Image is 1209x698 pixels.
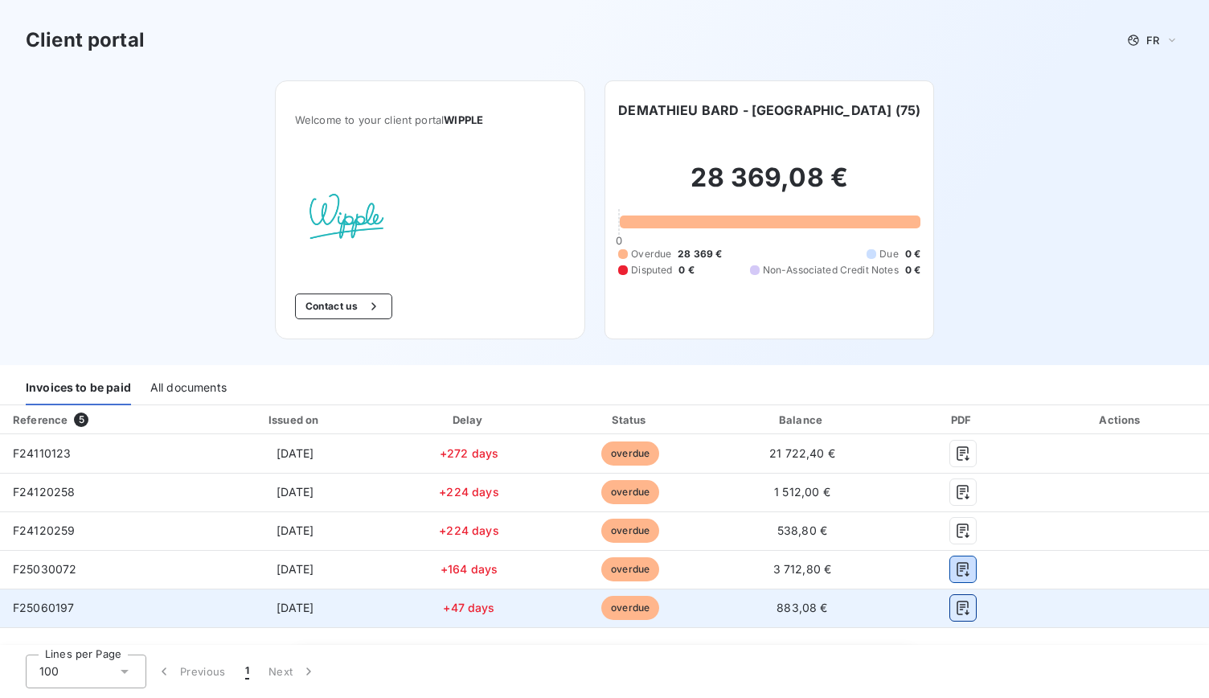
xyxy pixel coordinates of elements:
span: 883,08 € [777,601,827,614]
span: overdue [601,441,659,466]
span: F25030072 [13,562,76,576]
span: overdue [601,480,659,504]
div: All documents [150,372,227,405]
span: [DATE] [277,562,314,576]
span: Overdue [631,247,671,261]
div: Issued on [203,412,387,428]
span: Due [879,247,898,261]
div: PDF [895,412,1031,428]
span: 28 369 € [678,247,722,261]
span: [DATE] [277,601,314,614]
span: WIPPLE [444,113,483,126]
span: F24120258 [13,485,75,499]
div: Delay [393,412,544,428]
span: +47 days [443,601,494,614]
h3: Client portal [26,26,145,55]
span: FR [1146,34,1159,47]
span: 0 [616,234,622,247]
span: +224 days [439,485,498,499]
div: Balance [716,412,889,428]
span: overdue [601,557,659,581]
h2: 28 369,08 € [618,162,920,210]
span: +164 days [441,562,498,576]
span: +224 days [439,523,498,537]
span: F24120259 [13,523,75,537]
div: Invoices to be paid [26,372,131,405]
span: [DATE] [277,446,314,460]
span: 21 722,40 € [769,446,835,460]
h6: DEMATHIEU BARD - [GEOGRAPHIC_DATA] (75) [618,101,920,120]
span: 538,80 € [777,523,827,537]
span: 5 [74,413,88,427]
span: [DATE] [277,485,314,499]
span: Non-Associated Credit Notes [763,263,899,277]
span: Disputed [631,263,672,277]
span: overdue [601,519,659,543]
span: F25060197 [13,601,74,614]
span: 1 512,00 € [774,485,830,499]
button: Previous [146,655,236,688]
div: Reference [13,413,68,426]
span: 1 [245,663,249,680]
div: Status [551,412,710,428]
button: Next [259,655,326,688]
span: overdue [601,596,659,620]
img: Company logo [295,165,398,268]
span: 0 € [905,263,920,277]
span: F24110123 [13,446,71,460]
span: 0 € [905,247,920,261]
button: 1 [236,655,259,688]
span: +272 days [440,446,498,460]
span: 0 € [678,263,694,277]
span: [DATE] [277,523,314,537]
span: 100 [39,663,59,680]
button: Contact us [295,294,392,319]
span: 3 712,80 € [773,562,832,576]
div: Actions [1037,412,1206,428]
span: Welcome to your client portal [295,113,565,126]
